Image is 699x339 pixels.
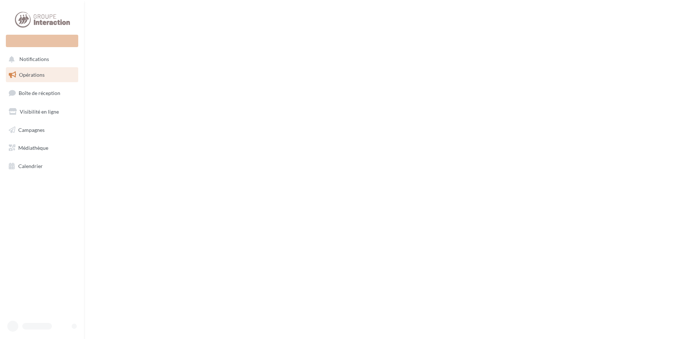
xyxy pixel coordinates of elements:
[19,90,60,96] span: Boîte de réception
[6,35,78,47] div: Nouvelle campagne
[4,159,80,174] a: Calendrier
[4,104,80,119] a: Visibilité en ligne
[4,122,80,138] a: Campagnes
[19,72,45,78] span: Opérations
[20,108,59,115] span: Visibilité en ligne
[18,163,43,169] span: Calendrier
[4,67,80,83] a: Opérations
[4,85,80,101] a: Boîte de réception
[18,126,45,133] span: Campagnes
[4,140,80,156] a: Médiathèque
[19,56,49,62] span: Notifications
[18,145,48,151] span: Médiathèque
